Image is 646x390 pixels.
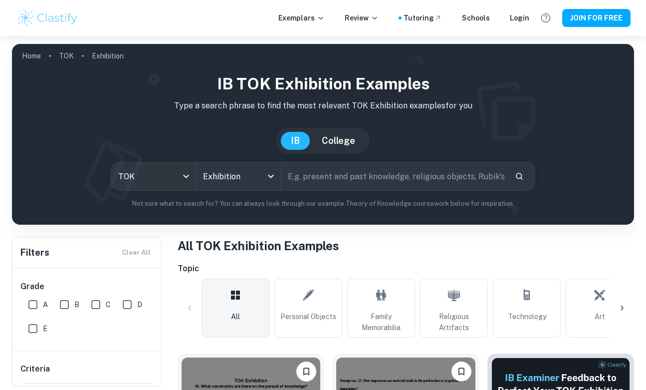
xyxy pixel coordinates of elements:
h1: All TOK Exhibition Examples [178,237,634,255]
span: Religious Artifacts [425,311,483,333]
h1: IB TOK Exhibition examples [20,72,626,96]
div: TOK [111,162,196,190]
a: Tutoring [404,12,442,23]
span: All [231,311,240,322]
span: Personal Objects [280,311,336,322]
img: profile cover [12,44,634,225]
span: Technology [508,311,546,322]
button: Please log in to bookmark exemplars [296,362,316,382]
span: D [137,299,142,310]
span: C [106,299,111,310]
h6: Grade [20,281,154,293]
button: College [312,132,365,150]
input: E.g. present and past knowledge, religious objects, Rubik's Cube... [281,162,507,190]
a: Login [510,12,529,23]
button: Search [511,168,528,185]
h6: Topic [178,263,634,275]
span: A [43,299,48,310]
p: Exhibition [92,50,124,61]
p: Type a search phrase to find the most relevant TOK Exhibition examples for you [20,100,626,112]
button: JOIN FOR FREE [562,9,631,27]
img: Clastify logo [16,8,79,28]
a: Home [22,49,41,63]
span: Art [595,311,605,322]
span: Family Memorabilia [352,311,411,333]
p: Review [345,12,379,23]
button: Please log in to bookmark exemplars [451,362,471,382]
h6: Criteria [20,363,50,375]
a: Schools [462,12,490,23]
p: Exemplars [278,12,325,23]
button: Help and Feedback [537,9,554,26]
div: Exhibition [196,162,280,190]
button: IB [281,132,310,150]
h6: Filters [20,246,49,260]
span: E [43,323,47,334]
p: Not sure what to search for? You can always look through our example Theory of Knowledge coursewo... [20,199,626,209]
a: TOK [59,49,74,63]
span: B [74,299,79,310]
